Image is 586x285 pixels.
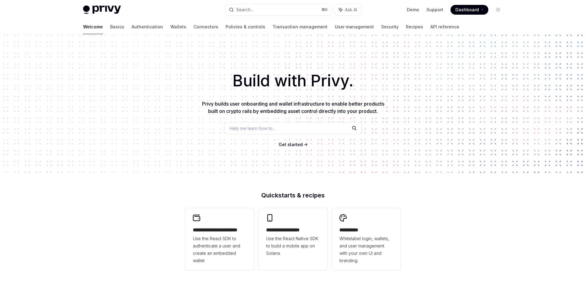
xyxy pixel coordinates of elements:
[202,101,384,114] span: Privy builds user onboarding and wallet infrastructure to enable better products built on crypto ...
[426,7,443,13] a: Support
[170,20,186,34] a: Wallets
[279,142,303,148] a: Get started
[194,20,218,34] a: Connectors
[450,5,488,15] a: Dashboard
[332,208,400,270] a: **** *****Whitelabel login, wallets, and user management with your own UI and branding.
[455,7,479,13] span: Dashboard
[132,20,163,34] a: Authentication
[186,192,400,198] h2: Quickstarts & recipes
[230,125,276,132] span: Help me learn how to…
[321,7,328,12] span: ⌘ K
[225,4,331,15] button: Search...⌘K
[110,20,124,34] a: Basics
[259,208,327,270] a: **** **** **** ***Use the React Native SDK to build a mobile app on Solana.
[236,6,253,13] div: Search...
[381,20,399,34] a: Security
[406,20,423,34] a: Recipes
[83,5,121,14] img: light logo
[266,235,320,257] span: Use the React Native SDK to build a mobile app on Solana.
[339,235,393,264] span: Whitelabel login, wallets, and user management with your own UI and branding.
[407,7,419,13] a: Demo
[273,20,327,34] a: Transaction management
[335,4,361,15] button: Ask AI
[279,142,303,147] span: Get started
[193,235,247,264] span: Use the React SDK to authenticate a user and create an embedded wallet.
[345,7,357,13] span: Ask AI
[335,20,374,34] a: User management
[493,5,503,15] button: Toggle dark mode
[83,20,103,34] a: Welcome
[10,69,576,93] h1: Build with Privy.
[430,20,459,34] a: API reference
[226,20,265,34] a: Policies & controls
